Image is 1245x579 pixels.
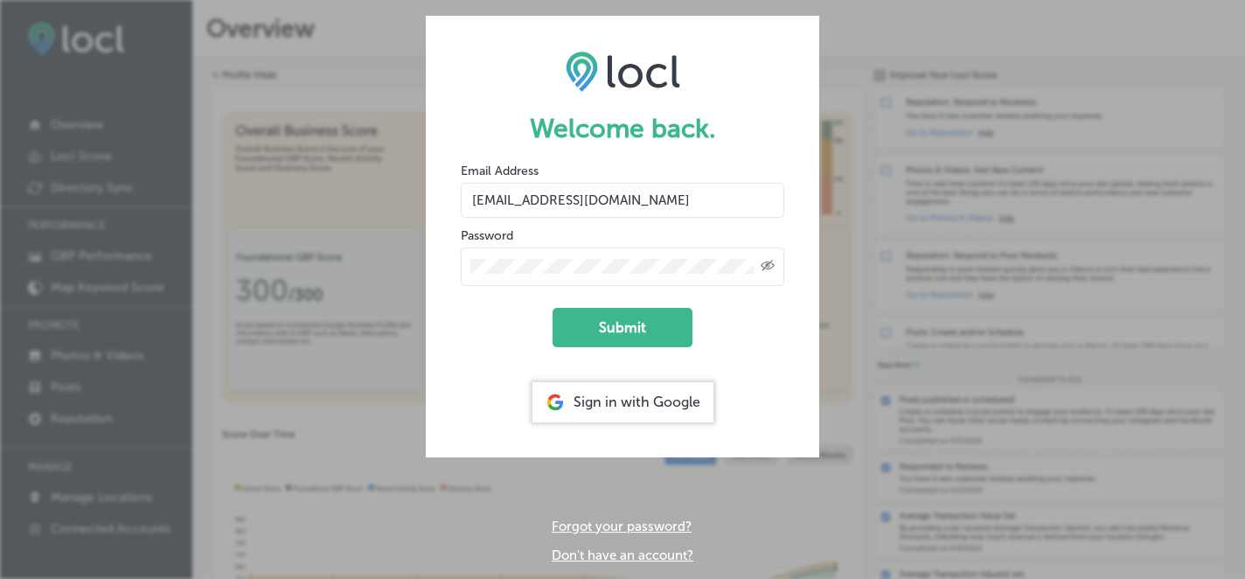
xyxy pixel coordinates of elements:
label: Email Address [461,164,539,178]
a: Don't have an account? [552,548,693,563]
label: Password [461,228,513,243]
h1: Welcome back. [461,113,784,144]
button: Submit [553,308,692,347]
div: Sign in with Google [532,382,713,422]
span: Toggle password visibility [761,259,775,275]
img: LOCL logo [566,51,680,91]
a: Forgot your password? [552,519,692,534]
